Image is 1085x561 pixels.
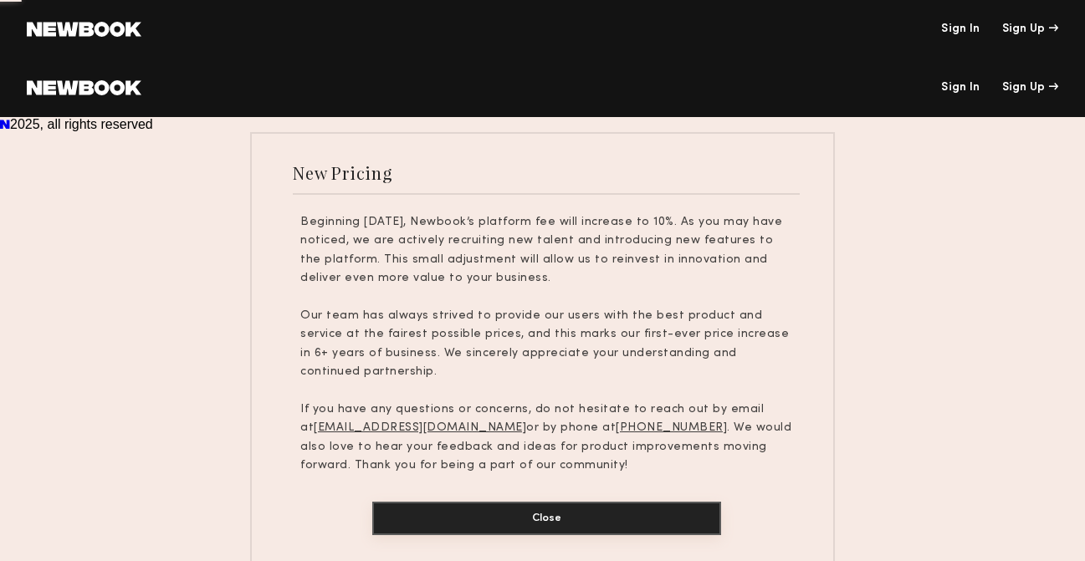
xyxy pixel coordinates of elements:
div: Sign Up [1002,82,1058,94]
u: [EMAIL_ADDRESS][DOMAIN_NAME] [314,422,526,433]
div: Sign Up [1002,23,1058,35]
button: Close [372,502,721,535]
p: If you have any questions or concerns, do not hesitate to reach out by email at or by phone at . ... [300,400,792,476]
a: Sign In [941,23,980,35]
p: Our team has always strived to provide our users with the best product and service at the fairest... [300,307,792,382]
p: Beginning [DATE], Newbook’s platform fee will increase to 10%. As you may have noticed, we are ac... [300,213,792,288]
u: [PHONE_NUMBER] [616,422,727,433]
a: Sign In [941,82,980,94]
span: 2025, all rights reserved [10,117,153,131]
div: New Pricing [293,161,392,184]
